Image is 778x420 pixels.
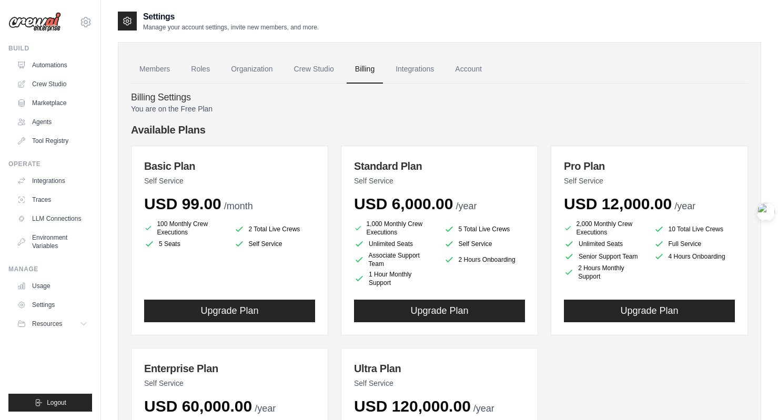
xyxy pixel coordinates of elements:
[144,239,226,249] li: 5 Seats
[13,132,92,149] a: Tool Registry
[444,251,526,268] li: 2 Hours Onboarding
[144,195,221,212] span: USD 99.00
[354,220,436,237] li: 1,000 Monthly Crew Executions
[144,159,315,173] h3: Basic Plan
[13,315,92,332] button: Resources
[564,220,645,237] li: 2,000 Monthly Crew Executions
[13,76,92,93] a: Crew Studio
[144,176,315,186] p: Self Service
[131,92,748,104] h4: Billing Settings
[354,176,525,186] p: Self Service
[456,201,477,211] span: /year
[564,195,672,212] span: USD 12,000.00
[347,55,383,84] a: Billing
[8,160,92,168] div: Operate
[131,122,748,137] h4: Available Plans
[183,55,218,84] a: Roles
[654,239,735,249] li: Full Service
[564,176,735,186] p: Self Service
[654,251,735,262] li: 4 Hours Onboarding
[13,114,92,130] a: Agents
[8,12,61,32] img: Logo
[564,159,735,173] h3: Pro Plan
[234,222,316,237] li: 2 Total Live Crews
[13,210,92,227] a: LLM Connections
[564,239,645,249] li: Unlimited Seats
[354,300,525,322] button: Upgrade Plan
[144,300,315,322] button: Upgrade Plan
[8,265,92,273] div: Manage
[8,44,92,53] div: Build
[13,229,92,254] a: Environment Variables
[47,398,66,407] span: Logout
[354,159,525,173] h3: Standard Plan
[13,172,92,189] a: Integrations
[564,251,645,262] li: Senior Support Team
[13,191,92,208] a: Traces
[286,55,342,84] a: Crew Studio
[674,201,695,211] span: /year
[255,403,276,414] span: /year
[354,251,436,268] li: Associate Support Team
[32,320,62,328] span: Resources
[144,397,252,415] span: USD 60,000.00
[144,361,315,376] h3: Enterprise Plan
[444,239,526,249] li: Self Service
[354,378,525,388] p: Self Service
[354,270,436,287] li: 1 Hour Monthly Support
[8,394,92,412] button: Logout
[387,55,442,84] a: Integrations
[444,222,526,237] li: 5 Total Live Crews
[13,95,92,111] a: Marketplace
[447,55,490,84] a: Account
[223,55,281,84] a: Organization
[354,361,525,376] h3: Ultra Plan
[143,11,319,23] h2: Settings
[13,296,92,313] a: Settings
[654,222,735,237] li: 10 Total Live Crews
[13,57,92,74] a: Automations
[354,397,471,415] span: USD 120,000.00
[354,195,453,212] span: USD 6,000.00
[354,239,436,249] li: Unlimited Seats
[144,378,315,388] p: Self Service
[564,300,735,322] button: Upgrade Plan
[564,264,645,281] li: 2 Hours Monthly Support
[143,23,319,32] p: Manage your account settings, invite new members, and more.
[131,104,748,114] p: You are on the Free Plan
[144,220,226,237] li: 100 Monthly Crew Executions
[473,403,494,414] span: /year
[13,278,92,294] a: Usage
[234,239,316,249] li: Self Service
[131,55,178,84] a: Members
[224,201,253,211] span: /month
